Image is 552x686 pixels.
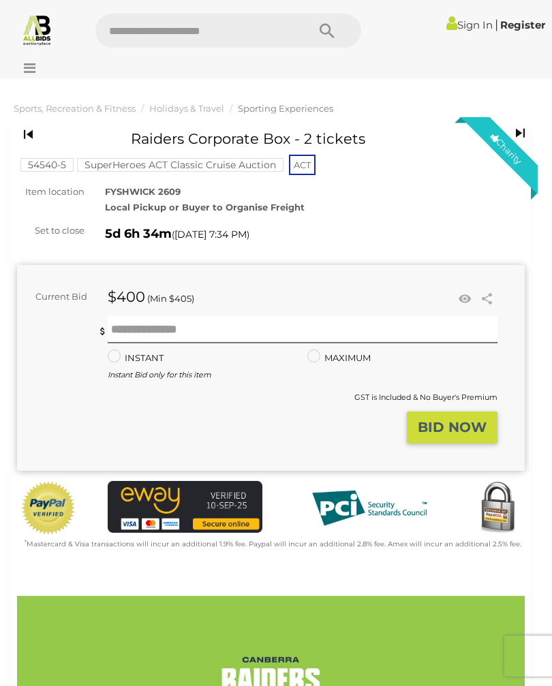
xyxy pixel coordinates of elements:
a: Register [500,18,545,31]
label: MAXIMUM [307,350,371,366]
a: Sporting Experiences [238,103,333,114]
a: Holidays & Travel [149,103,224,114]
div: Item location [7,184,95,200]
span: | [495,17,498,32]
div: Charity [475,117,538,180]
mark: 54540-5 [20,158,74,172]
h1: Raiders Corporate Box - 2 tickets [69,131,442,146]
small: Mastercard & Visa transactions will incur an additional 1.9% fee. Paypal will incur an additional... [25,540,521,548]
img: PCI DSS compliant [301,481,438,535]
div: Current Bid [17,289,97,305]
label: INSTANT [108,350,164,366]
a: Sign In [446,18,493,31]
strong: FYSHWICK 2609 [105,186,181,197]
strong: 5d 6h 34m [105,226,172,241]
span: (Min $405) [147,293,194,304]
img: Official PayPal Seal [20,481,76,535]
strong: Local Pickup or Buyer to Organise Freight [105,202,305,213]
button: BID NOW [407,411,497,443]
small: GST is Included & No Buyer's Premium [354,392,497,402]
li: Watch this item [455,289,475,309]
div: Set to close [7,223,95,238]
a: 54540-5 [20,159,74,170]
a: SuperHeroes ACT Classic Cruise Auction [77,159,283,170]
i: Instant Bid only for this item [108,370,211,379]
mark: SuperHeroes ACT Classic Cruise Auction [77,158,283,172]
img: Allbids.com.au [21,14,53,46]
strong: $400 [108,288,145,305]
img: Secured by Rapid SSL [470,481,525,535]
img: eWAY Payment Gateway [108,481,262,533]
a: Sports, Recreation & Fitness [14,103,136,114]
span: [DATE] 7:34 PM [174,228,247,240]
span: ( ) [172,229,249,240]
button: Search [293,14,361,48]
span: ACT [289,155,316,175]
strong: BID NOW [418,419,487,435]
